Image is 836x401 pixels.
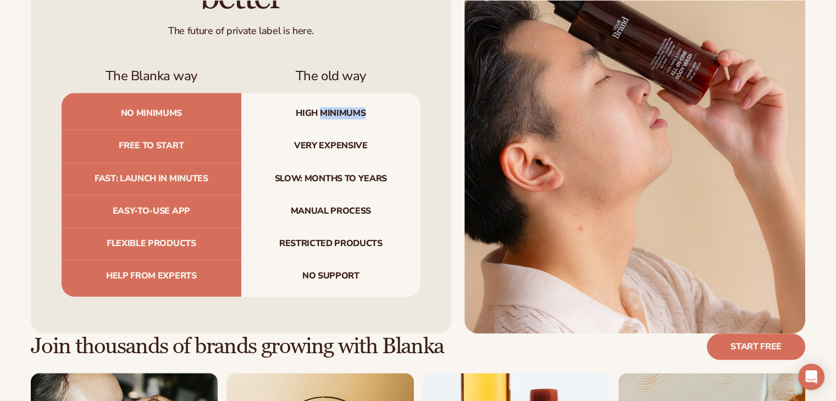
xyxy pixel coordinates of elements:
div: The future of private label is here. [62,16,420,37]
span: Flexible products [62,227,241,260]
span: Easy-to-use app [62,195,241,227]
h3: The old way [241,68,421,84]
span: Slow: months to years [241,163,421,195]
span: Help from experts [62,260,241,297]
span: Very expensive [241,130,421,162]
span: Free to start [62,130,241,162]
h2: Join thousands of brands growing with Blanka [31,335,444,359]
div: Open Intercom Messenger [798,364,824,390]
a: Start free [707,333,805,360]
span: High minimums [241,93,421,130]
span: No support [241,260,421,297]
span: Manual process [241,195,421,227]
span: No minimums [62,93,241,130]
span: Fast: launch in minutes [62,163,241,195]
h3: The Blanka way [62,68,241,84]
span: Restricted products [241,227,421,260]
